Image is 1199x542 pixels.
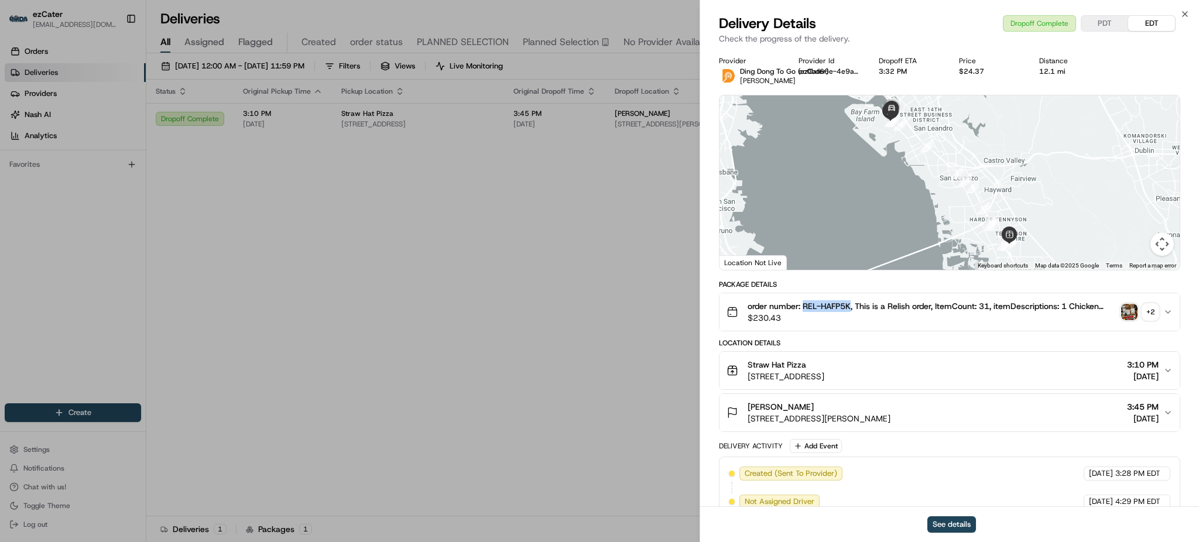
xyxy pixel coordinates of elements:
div: 16 [893,118,906,131]
a: Powered byPylon [83,198,142,207]
div: Delivery Activity [719,441,783,451]
button: PDT [1081,16,1128,31]
div: 13 [977,202,990,215]
div: $24.37 [959,67,1020,76]
a: Terms (opens in new tab) [1106,262,1122,269]
span: [PERSON_NAME] [748,401,814,413]
img: Google [722,255,761,270]
div: 3:32 PM [879,67,940,76]
p: Check the progress of the delivery. [719,33,1180,44]
span: 3:45 PM [1127,401,1159,413]
span: 3:10 PM [1127,359,1159,371]
div: Distance [1039,56,1101,66]
span: $230.43 [748,312,1116,324]
button: [PERSON_NAME][STREET_ADDRESS][PERSON_NAME]3:45 PM[DATE] [720,394,1180,431]
a: 📗Knowledge Base [7,165,94,186]
span: [DATE] [1127,413,1159,424]
span: [DATE] [1089,496,1113,507]
span: [PERSON_NAME] [740,76,796,85]
div: 11 [997,238,1010,251]
div: 12 [985,216,998,229]
div: 10 [1001,238,1013,251]
button: order number: REL-HAFP5K, This is a Relish order, ItemCount: 31, itemDescriptions: 1 Chicken Wing... [720,293,1180,331]
button: Straw Hat Pizza[STREET_ADDRESS]3:10 PM[DATE] [720,352,1180,389]
button: EDT [1128,16,1175,31]
button: Keyboard shortcuts [978,262,1028,270]
button: Map camera controls [1150,232,1174,256]
span: [STREET_ADDRESS] [748,371,824,382]
div: Package Details [719,280,1180,289]
button: Start new chat [199,115,213,129]
img: photo_proof_of_pickup image [1121,304,1138,320]
a: Open this area in Google Maps (opens a new window) [722,255,761,270]
div: 1 [951,166,964,179]
span: [DATE] [1127,371,1159,382]
img: 1736555255976-a54dd68f-1ca7-489b-9aae-adbdc363a1c4 [12,112,33,133]
span: Not Assigned Driver [745,496,814,507]
span: [DATE] [1089,468,1113,479]
button: photo_proof_of_pickup image+2 [1121,304,1159,320]
span: 4:29 PM EDT [1115,496,1160,507]
div: 12.1 mi [1039,67,1101,76]
div: 14 [959,173,972,186]
button: Add Event [790,439,842,453]
input: Clear [30,76,193,88]
div: 2 [966,180,979,193]
div: 9 [1003,238,1016,251]
span: 3:28 PM EDT [1115,468,1160,479]
span: Delivery Details [719,14,816,33]
div: 3 [986,218,999,231]
img: ddtg_logo_v2.png [719,67,738,85]
div: Provider Id [799,56,860,66]
img: Nash [12,12,35,35]
span: API Documentation [111,170,188,181]
div: 💻 [99,171,108,180]
div: + 2 [1142,304,1159,320]
span: Knowledge Base [23,170,90,181]
p: Welcome 👋 [12,47,213,66]
a: Report a map error [1129,262,1176,269]
button: See details [927,516,976,533]
div: Location Not Live [720,255,787,270]
span: Ding Dong To Go (ezCater) [740,67,829,76]
div: Start new chat [40,112,192,124]
span: Created (Sent To Provider) [745,468,837,479]
span: Map data ©2025 Google [1035,262,1099,269]
div: Dropoff ETA [879,56,940,66]
div: We're available if you need us! [40,124,148,133]
span: order number: REL-HAFP5K, This is a Relish order, ItemCount: 31, itemDescriptions: 1 Chicken Wing... [748,300,1116,312]
div: Price [959,56,1020,66]
span: Pylon [117,198,142,207]
span: Straw Hat Pizza [748,359,806,371]
div: 📗 [12,171,21,180]
span: [STREET_ADDRESS][PERSON_NAME] [748,413,890,424]
button: cc0bd66e-4e9a-45d2-e4e1-8986cfdd4266 [799,67,860,76]
div: Location Details [719,338,1180,348]
a: 💻API Documentation [94,165,193,186]
div: Provider [719,56,780,66]
div: 15 [920,139,933,152]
